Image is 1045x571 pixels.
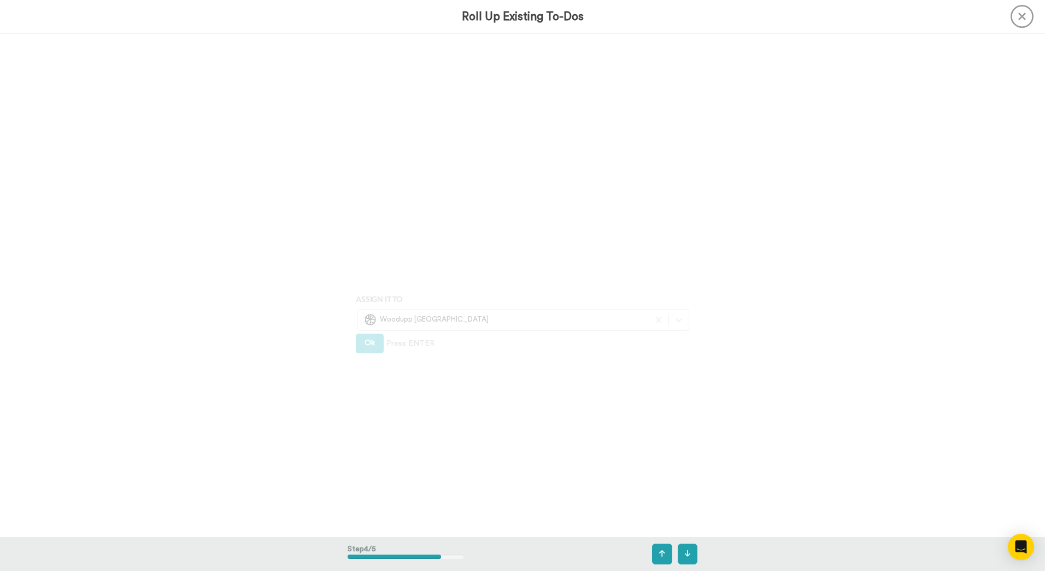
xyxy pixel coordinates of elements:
h3: Roll Up Existing To-Dos [462,10,584,23]
div: Step 4 / 5 [348,538,464,570]
div: Woodupp [GEOGRAPHIC_DATA] [363,313,643,327]
img: 0334ca18-ccae-493e-a487-743b388a9c50-1742477585.jpg [363,313,377,327]
span: Ok [365,339,375,347]
button: Ok [356,334,384,353]
div: Open Intercom Messenger [1008,534,1034,560]
span: Press ENTER [386,338,435,349]
h4: Assign It To [356,295,689,303]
